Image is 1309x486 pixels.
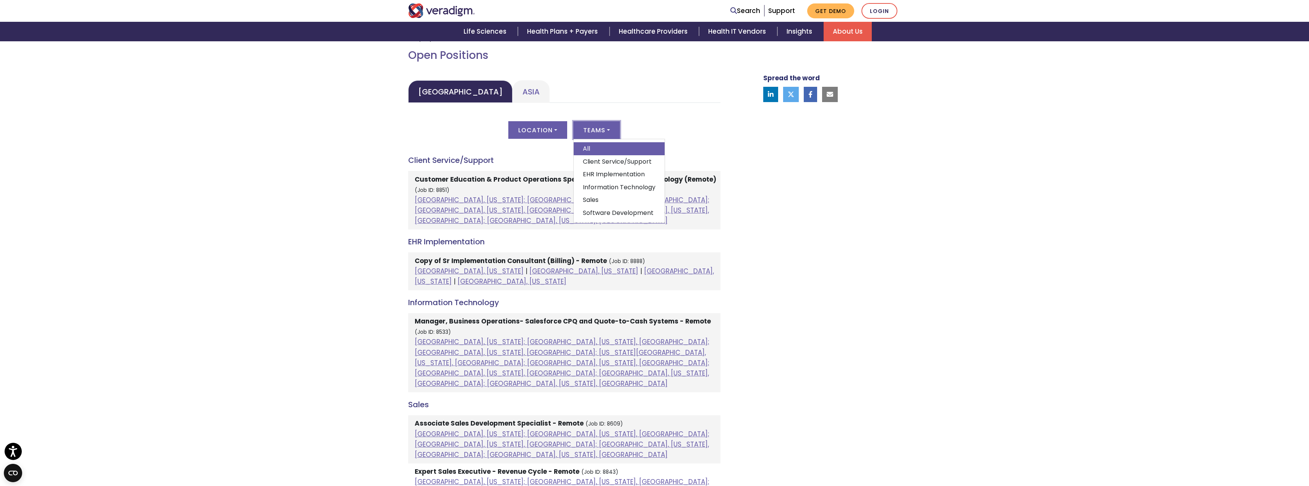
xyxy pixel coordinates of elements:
[415,256,607,265] strong: Copy of Sr Implementation Consultant (Billing) - Remote
[574,168,665,181] a: EHR Implementation
[415,195,709,225] a: [GEOGRAPHIC_DATA], [US_STATE]; [GEOGRAPHIC_DATA], [US_STATE], [GEOGRAPHIC_DATA]; [GEOGRAPHIC_DATA...
[508,121,567,139] button: Location
[415,267,524,276] a: [GEOGRAPHIC_DATA], [US_STATE]
[609,258,645,265] small: (Job ID: 8888)
[574,206,665,219] a: Software Development
[408,49,720,62] h2: Open Positions
[518,22,609,41] a: Health Plans + Payers
[807,3,854,18] a: Get Demo
[777,22,824,41] a: Insights
[454,277,456,286] span: |
[529,267,638,276] a: [GEOGRAPHIC_DATA], [US_STATE]
[824,22,872,41] a: About Us
[610,22,699,41] a: Healthcare Providers
[574,181,665,194] a: Information Technology
[415,467,579,476] strong: Expert Sales Executive - Revenue Cycle - Remote
[408,156,720,165] h4: Client Service/Support
[574,193,665,206] a: Sales
[861,3,897,19] a: Login
[640,267,642,276] span: |
[513,80,550,103] a: Asia
[415,429,709,459] a: [GEOGRAPHIC_DATA], [US_STATE]; [GEOGRAPHIC_DATA], [US_STATE], [GEOGRAPHIC_DATA]; [GEOGRAPHIC_DATA...
[573,121,620,139] button: Teams
[415,187,449,194] small: (Job ID: 8851)
[586,420,623,427] small: (Job ID: 8609)
[415,175,716,184] strong: Customer Education & Product Operations Specialist - Healthcare Technology (Remote)
[408,80,513,103] a: [GEOGRAPHIC_DATA]
[415,419,584,428] strong: Associate Sales Development Specialist - Remote
[4,464,22,482] button: Open CMP widget
[408,298,720,307] h4: Information Technology
[457,277,566,286] a: [GEOGRAPHIC_DATA], [US_STATE]
[581,468,618,476] small: (Job ID: 8843)
[415,337,709,388] a: [GEOGRAPHIC_DATA], [US_STATE]; [GEOGRAPHIC_DATA], [US_STATE], [GEOGRAPHIC_DATA]; [GEOGRAPHIC_DATA...
[454,22,518,41] a: Life Sciences
[415,328,451,336] small: (Job ID: 8533)
[574,155,665,168] a: Client Service/Support
[415,267,714,286] a: [GEOGRAPHIC_DATA], [US_STATE]
[408,237,720,246] h4: EHR Implementation
[408,3,475,18] img: Veradigm logo
[699,22,777,41] a: Health IT Vendors
[763,73,820,83] strong: Spread the word
[415,317,711,326] strong: Manager, Business Operations- Salesforce CPQ and Quote-to-Cash Systems - Remote
[730,6,760,16] a: Search
[574,142,665,155] a: All
[768,6,795,15] a: Support
[408,400,720,409] h4: Sales
[526,267,527,276] span: |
